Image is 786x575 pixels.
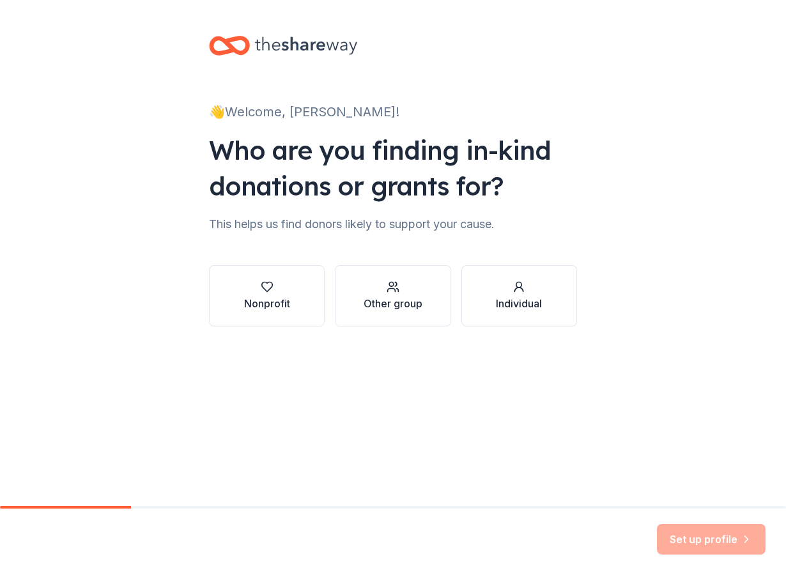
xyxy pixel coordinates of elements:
[364,296,422,311] div: Other group
[209,214,577,234] div: This helps us find donors likely to support your cause.
[209,265,325,326] button: Nonprofit
[244,296,290,311] div: Nonprofit
[209,132,577,204] div: Who are you finding in-kind donations or grants for?
[496,296,542,311] div: Individual
[335,265,451,326] button: Other group
[461,265,577,326] button: Individual
[209,102,577,122] div: 👋 Welcome, [PERSON_NAME]!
